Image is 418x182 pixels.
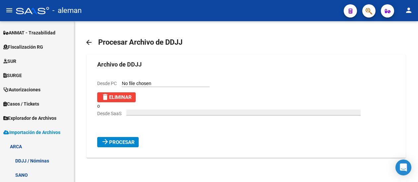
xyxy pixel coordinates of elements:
[97,92,136,102] button: Eliminar
[122,81,210,87] input: Desde PC
[109,139,135,145] span: Procesar
[3,72,22,79] span: SURGE
[101,93,109,101] mat-icon: delete
[97,102,395,110] div: o
[3,129,60,136] span: Importación de Archivos
[3,86,40,93] span: Autorizaciones
[97,111,121,116] span: Desde SaaS
[97,137,139,147] button: Procesar
[405,6,413,14] mat-icon: person
[3,114,56,122] span: Explorador de Archivos
[97,81,117,86] span: Desde PC
[52,3,82,18] span: - aleman
[126,110,361,115] button: Desde SaaS
[98,36,182,49] h1: Procesar Archivo de DDJJ
[3,43,43,51] span: Fiscalización RG
[3,100,39,108] span: Casos / Tickets
[5,6,13,14] mat-icon: menu
[97,60,395,69] h3: Archivo de DDJJ
[3,58,16,65] span: SUR
[101,138,109,146] mat-icon: arrow_forward
[395,159,411,175] div: Open Intercom Messenger
[101,94,132,100] span: Eliminar
[85,38,93,46] mat-icon: arrow_back
[3,29,55,36] span: ANMAT - Trazabilidad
